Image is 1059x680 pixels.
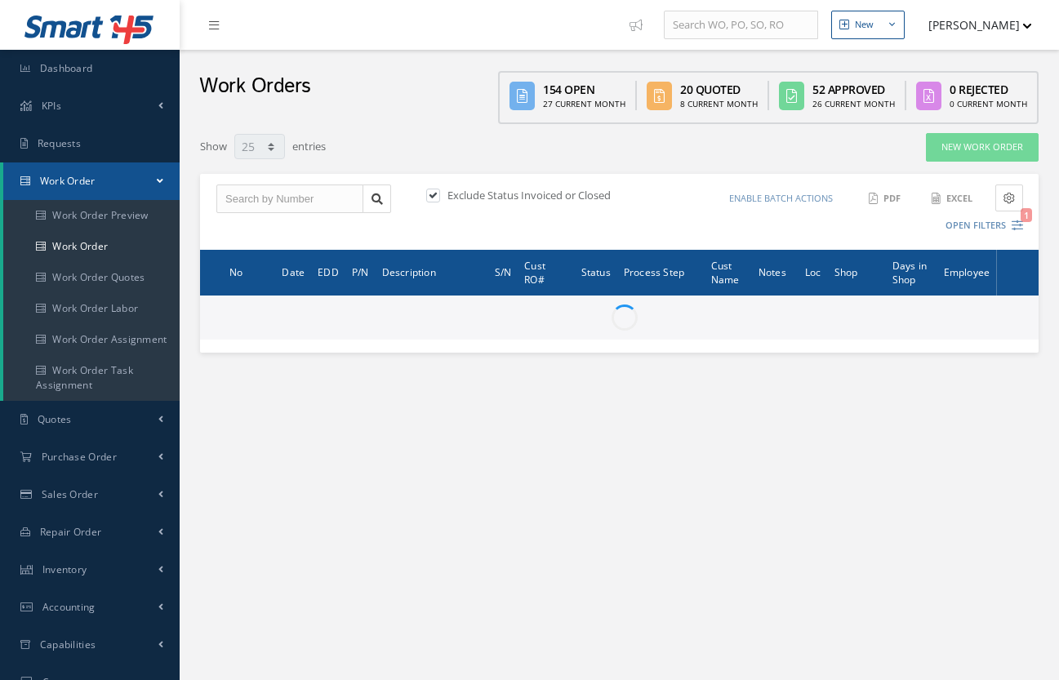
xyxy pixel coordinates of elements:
button: New [831,11,905,39]
div: 0 Current Month [950,98,1027,110]
span: P/N [352,264,369,279]
span: Dashboard [40,61,93,75]
a: Work Order Preview [3,200,180,231]
span: Quotes [38,412,72,426]
span: Process Step [624,264,684,279]
span: Notes [759,264,786,279]
button: [PERSON_NAME] [913,9,1032,41]
span: Cust Name [711,257,740,287]
div: 20 Quoted [680,81,758,98]
a: Work Order [3,231,180,262]
span: Status [581,264,611,279]
span: Work Order [40,174,96,188]
a: Work Order Assignment [3,324,180,355]
span: Employee [944,264,990,279]
label: Exclude Status Invoiced or Closed [443,188,611,202]
span: Inventory [42,562,87,576]
a: Work Order [3,162,180,200]
div: 0 Rejected [950,81,1027,98]
label: Show [200,132,227,155]
span: S/N [495,264,512,279]
div: 52 Approved [812,81,895,98]
span: 1 [1021,208,1032,222]
div: New [855,18,874,32]
button: Excel [923,184,983,213]
h2: Work Orders [199,74,311,99]
button: Open Filters1 [931,212,1023,239]
div: Exclude Status Invoiced or Closed [423,188,619,207]
span: Days in Shop [892,257,927,287]
div: 8 Current Month [680,98,758,110]
div: 27 Current Month [543,98,625,110]
button: PDF [861,184,911,213]
span: KPIs [42,99,61,113]
span: Description [382,264,436,279]
span: Loc [805,264,821,279]
label: entries [292,132,326,155]
span: Date [282,264,305,279]
span: Capabilities [40,638,96,651]
button: Enable batch actions [714,184,848,213]
span: Repair Order [40,525,102,539]
a: New Work Order [926,133,1039,162]
div: 26 Current Month [812,98,895,110]
a: Work Order Quotes [3,262,180,293]
a: Work Order Task Assignment [3,355,180,401]
span: No [229,264,243,279]
span: Cust RO# [524,257,545,287]
span: Sales Order [42,487,98,501]
span: Requests [38,136,81,150]
div: 154 Open [543,81,625,98]
span: Accounting [42,600,96,614]
span: EDD [318,264,339,279]
span: Purchase Order [42,450,117,464]
span: Shop [834,264,858,279]
input: Search by Number [216,184,363,214]
input: Search WO, PO, SO, RO [664,11,818,40]
a: Work Order Labor [3,293,180,324]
